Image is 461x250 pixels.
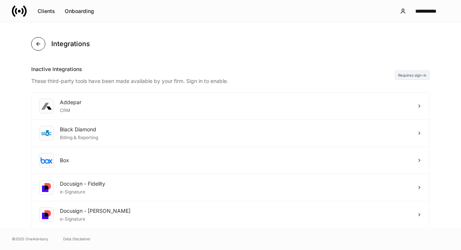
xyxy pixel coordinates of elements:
div: Requires sign-in [395,70,430,80]
div: Docusign - Fidelity [60,180,105,187]
div: Black Diamond [60,126,98,133]
div: Docusign - [PERSON_NAME] [60,207,130,215]
button: Clients [33,5,60,17]
img: oYqM9ojoZLfzCHUefNbBcWHcyDPbQKagtYciMC8pFl3iZXy3dU33Uwy+706y+0q2uJ1ghNQf2OIHrSh50tUd9HaB5oMc62p0G... [41,157,52,164]
div: Inactive Integrations [31,65,395,73]
div: e-Signature [60,215,130,222]
div: CRM [60,106,81,113]
div: Billing & Reporting [60,133,98,141]
div: Box [60,157,69,164]
div: Onboarding [65,9,94,14]
div: Clients [38,9,55,14]
span: © 2025 OneAdvisory [12,236,48,242]
button: Onboarding [60,5,99,17]
div: Addepar [60,99,81,106]
a: Data Disclaimer [63,236,91,242]
h4: Integrations [51,39,90,48]
div: e-Signature [60,187,105,195]
div: These third-party tools have been made available by your firm. Sign in to enable. [31,73,395,85]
